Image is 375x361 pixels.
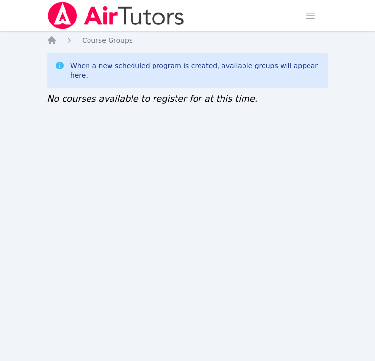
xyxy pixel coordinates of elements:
[70,61,320,80] div: When a new scheduled program is created, available groups will appear here.
[47,93,258,104] span: No courses available to register for at this time.
[47,2,185,29] img: Air Tutors
[82,36,132,44] span: Course Groups
[82,35,132,45] a: Course Groups
[47,35,328,45] nav: Breadcrumb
